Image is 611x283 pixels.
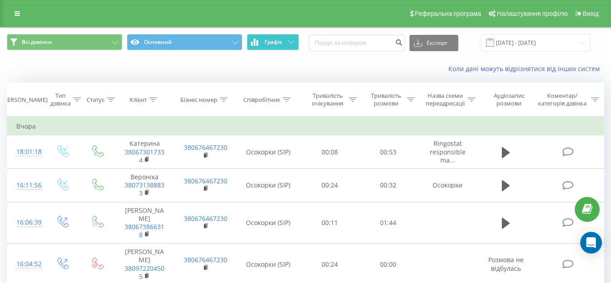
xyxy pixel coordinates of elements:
a: 380731388833 [125,181,164,197]
td: [PERSON_NAME] [114,202,175,244]
div: Статус [87,96,105,104]
span: Розмова не відбулась [488,255,524,272]
button: Основний [127,34,242,50]
td: 00:08 [301,135,359,169]
a: 380673017334 [125,148,164,164]
td: Вероніка [114,168,175,202]
td: Осокорки (SIP) [236,168,301,202]
div: 16:11:56 [16,177,35,194]
div: Назва схеми переадресації [425,92,465,107]
td: 00:32 [359,168,418,202]
span: Графік [265,39,282,45]
div: Бізнес номер [180,96,217,104]
span: Ringostat responsible ma... [430,139,466,164]
td: Катерина [114,135,175,169]
td: 01:44 [359,202,418,244]
span: Налаштування профілю [497,10,568,17]
div: 18:01:18 [16,143,35,161]
div: Клієнт [130,96,147,104]
td: 00:53 [359,135,418,169]
div: 16:06:39 [16,214,35,231]
a: Коли дані можуть відрізнятися вiд інших систем [448,64,604,73]
div: Аудіозапис розмови [486,92,532,107]
div: 16:04:52 [16,255,35,273]
td: 00:24 [301,168,359,202]
td: 00:11 [301,202,359,244]
div: Тривалість очікування [309,92,346,107]
span: Всі дзвінки [22,38,52,46]
td: Осокорки (SIP) [236,202,301,244]
a: 380676467230 [184,177,227,185]
a: 380676467230 [184,255,227,264]
span: Вихід [583,10,599,17]
div: Тип дзвінка [50,92,71,107]
span: Реферальна програма [415,10,481,17]
button: Графік [247,34,299,50]
input: Пошук за номером [309,35,405,51]
td: Вчора [7,117,604,135]
button: Всі дзвінки [7,34,122,50]
td: Осокорки [417,168,478,202]
div: Open Intercom Messenger [580,232,602,254]
a: 380673866318 [125,222,164,239]
div: Співробітник [243,96,280,104]
div: [PERSON_NAME] [2,96,48,104]
a: 380676467230 [184,143,227,152]
td: Осокорки (SIP) [236,135,301,169]
a: 380972204505 [125,264,164,281]
a: 380676467230 [184,214,227,223]
div: Коментар/категорія дзвінка [536,92,589,107]
button: Експорт [409,35,458,51]
div: Тривалість розмови [367,92,405,107]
